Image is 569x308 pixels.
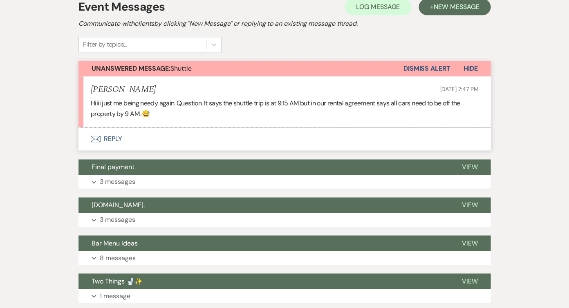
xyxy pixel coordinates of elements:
[78,213,491,227] button: 3 messages
[92,64,192,73] span: Shuttle
[448,197,491,213] button: View
[92,201,145,209] span: [DOMAIN_NAME].
[100,252,136,263] p: 8 messages
[78,197,448,213] button: [DOMAIN_NAME].
[78,175,491,189] button: 3 messages
[448,273,491,289] button: View
[78,251,491,265] button: 8 messages
[448,235,491,251] button: View
[78,127,491,150] button: Reply
[91,98,478,119] p: Hiiii just me being needy again. Question. It says the shuttle trip is at 9:15 AM but in our rent...
[78,19,491,29] h2: Communicate with clients by clicking "New Message" or replying to an existing message thread.
[450,61,491,76] button: Hide
[463,64,477,73] span: Hide
[461,163,477,171] span: View
[78,289,491,303] button: 1 message
[78,159,448,175] button: Final payment
[92,64,170,73] strong: Unanswered Message:
[92,239,138,247] span: Bar Menu Ideas
[91,85,156,95] h5: [PERSON_NAME]
[78,61,403,76] button: Unanswered Message:Shuttle
[434,2,479,11] span: New Message
[100,176,135,187] p: 3 messages
[461,277,477,285] span: View
[403,61,450,76] button: Dismiss Alert
[78,235,448,251] button: Bar Menu Ideas
[461,201,477,209] span: View
[356,2,400,11] span: Log Message
[100,290,130,301] p: 1 message
[461,239,477,247] span: View
[83,40,127,49] div: Filter by topics...
[92,277,143,285] span: Two Things 🚽✨
[92,163,134,171] span: Final payment
[448,159,491,175] button: View
[78,273,448,289] button: Two Things 🚽✨
[440,85,478,93] span: [DATE] 7:47 PM
[100,214,135,225] p: 3 messages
